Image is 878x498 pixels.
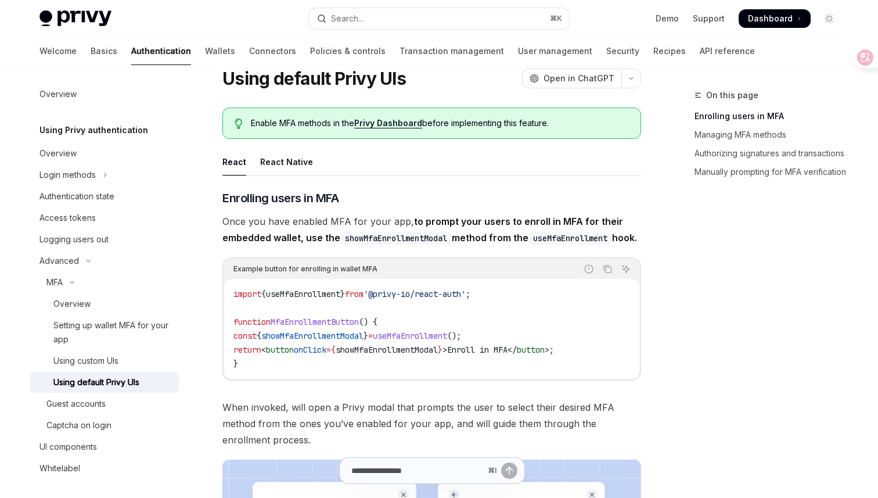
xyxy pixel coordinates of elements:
[30,393,179,414] a: Guest accounts
[600,261,615,277] button: Copy the contents from the code block
[364,289,466,299] span: '@privy-io/react-auth'
[233,289,261,299] span: import
[266,289,340,299] span: useMfaEnrollment
[294,345,326,355] span: onClick
[368,331,373,341] span: =
[522,69,621,88] button: Open in ChatGPT
[30,143,179,164] a: Overview
[235,119,243,129] svg: Tip
[39,254,79,268] div: Advanced
[501,463,517,479] button: Send message
[39,123,148,137] h5: Using Privy authentication
[400,37,504,65] a: Transaction management
[46,275,63,289] div: MFA
[310,37,386,65] a: Policies & controls
[222,216,637,243] strong: to prompt your users to enroll in MFA for their embedded wallet, use the method from the hook.
[528,232,612,245] code: useMfaEnrollment
[53,354,118,368] div: Using custom UIs
[544,73,614,84] span: Open in ChatGPT
[233,331,257,341] span: const
[39,232,109,246] div: Logging users out
[131,37,191,65] a: Authentication
[53,318,172,346] div: Setting up wallet MFA for your app
[695,163,848,181] a: Manually prompting for MFA verification
[30,250,179,271] button: Toggle Advanced section
[442,345,447,355] span: >
[581,261,596,277] button: Report incorrect code
[39,37,77,65] a: Welcome
[336,345,438,355] span: showMfaEnrollmentModal
[260,148,313,175] div: React Native
[30,436,179,457] a: UI components
[205,37,235,65] a: Wallets
[30,415,179,436] a: Captcha on login
[53,297,91,311] div: Overview
[46,418,111,432] div: Captcha on login
[261,345,266,355] span: <
[30,315,179,350] a: Setting up wallet MFA for your app
[693,13,725,24] a: Support
[326,345,331,355] span: =
[656,13,679,24] a: Demo
[30,350,179,371] a: Using custom UIs
[606,37,639,65] a: Security
[39,189,114,203] div: Authentication state
[447,331,461,341] span: ();
[706,88,758,102] span: On this page
[39,87,77,101] div: Overview
[233,261,377,277] div: Example button for enrolling in wallet MFA
[517,345,545,355] span: button
[30,458,179,479] a: Whitelabel
[222,213,641,246] span: Once you have enabled MFA for your app,
[30,372,179,393] a: Using default Privy UIs
[233,345,261,355] span: return
[261,289,266,299] span: {
[618,261,634,277] button: Ask AI
[30,229,179,250] a: Logging users out
[30,164,179,185] button: Toggle Login methods section
[748,13,793,24] span: Dashboard
[466,289,470,299] span: ;
[222,190,339,206] span: Enrolling users in MFA
[653,37,686,65] a: Recipes
[261,331,364,341] span: showMfaEnrollmentModal
[271,317,359,327] span: MfaEnrollmentButton
[39,168,96,182] div: Login methods
[549,345,554,355] span: ;
[30,186,179,207] a: Authentication state
[739,9,811,28] a: Dashboard
[249,37,296,65] a: Connectors
[233,359,238,369] span: }
[233,317,271,327] span: function
[30,293,179,314] a: Overview
[257,331,261,341] span: {
[331,345,336,355] span: {
[359,317,377,327] span: () {
[700,37,755,65] a: API reference
[266,345,294,355] span: button
[251,117,629,129] span: Enable MFA methods in the before implementing this feature.
[820,9,839,28] button: Toggle dark mode
[447,345,508,355] span: Enroll in MFA
[695,126,848,144] a: Managing MFA methods
[30,84,179,105] a: Overview
[30,207,179,228] a: Access tokens
[331,12,364,26] div: Search...
[508,345,517,355] span: </
[222,68,406,89] h1: Using default Privy UIs
[373,331,447,341] span: useMfaEnrollment
[438,345,442,355] span: }
[340,289,345,299] span: }
[364,331,368,341] span: }
[53,375,139,389] div: Using default Privy UIs
[39,146,77,160] div: Overview
[222,148,246,175] div: React
[39,211,96,225] div: Access tokens
[222,399,641,448] span: When invoked, will open a Privy modal that prompts the user to select their desired MFA method fr...
[39,461,80,475] div: Whitelabel
[309,8,569,29] button: Open search
[39,10,111,27] img: light logo
[518,37,592,65] a: User management
[46,397,106,411] div: Guest accounts
[351,458,483,483] input: Ask a question...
